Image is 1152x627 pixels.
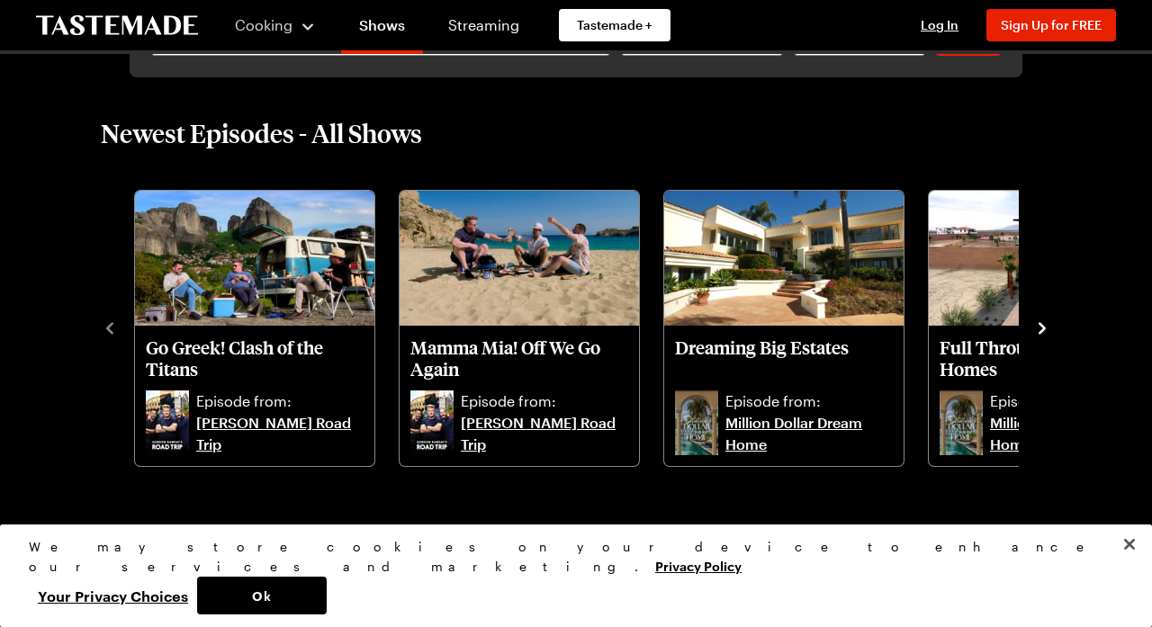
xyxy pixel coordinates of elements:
[341,4,423,54] a: Shows
[986,9,1116,41] button: Sign Up for FREE
[559,9,670,41] a: Tastemade +
[410,336,628,380] p: Mamma Mia! Off We Go Again
[101,117,422,149] h2: Newest Episodes - All Shows
[400,191,639,326] img: Mamma Mia! Off We Go Again
[234,4,316,47] button: Cooking
[662,185,927,468] div: 3 / 10
[398,185,662,468] div: 2 / 10
[135,191,374,326] img: Go Greek! Clash of the Titans
[29,577,197,614] button: Your Privacy Choices
[146,336,364,380] p: Go Greek! Clash of the Titans
[133,185,398,468] div: 1 / 10
[197,577,327,614] button: Ok
[29,537,1108,577] div: We may store cookies on your device to enhance our services and marketing.
[664,191,904,466] div: Dreaming Big Estates
[664,191,904,326] img: Dreaming Big Estates
[675,336,893,387] a: Dreaming Big Estates
[36,15,198,36] a: To Tastemade Home Page
[921,17,958,32] span: Log In
[655,557,742,574] a: More information about your privacy, opens in a new tab
[410,336,628,387] a: Mamma Mia! Off We Go Again
[904,16,976,34] button: Log In
[725,412,893,455] a: Million Dollar Dream Home
[1001,17,1102,32] span: Sign Up for FREE
[577,16,652,34] span: Tastemade +
[29,537,1108,614] div: Privacy
[101,316,119,337] button: navigate to previous item
[461,412,628,455] a: [PERSON_NAME] Road Trip
[1110,524,1149,564] button: Close
[400,191,639,466] div: Mamma Mia! Off We Go Again
[1033,316,1051,337] button: navigate to next item
[135,191,374,466] div: Go Greek! Clash of the Titans
[146,336,364,387] a: Go Greek! Clash of the Titans
[461,390,628,412] p: Episode from:
[196,412,364,455] a: [PERSON_NAME] Road Trip
[675,336,893,380] p: Dreaming Big Estates
[196,390,364,412] p: Episode from:
[235,16,292,33] span: Cooking
[725,390,893,412] p: Episode from:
